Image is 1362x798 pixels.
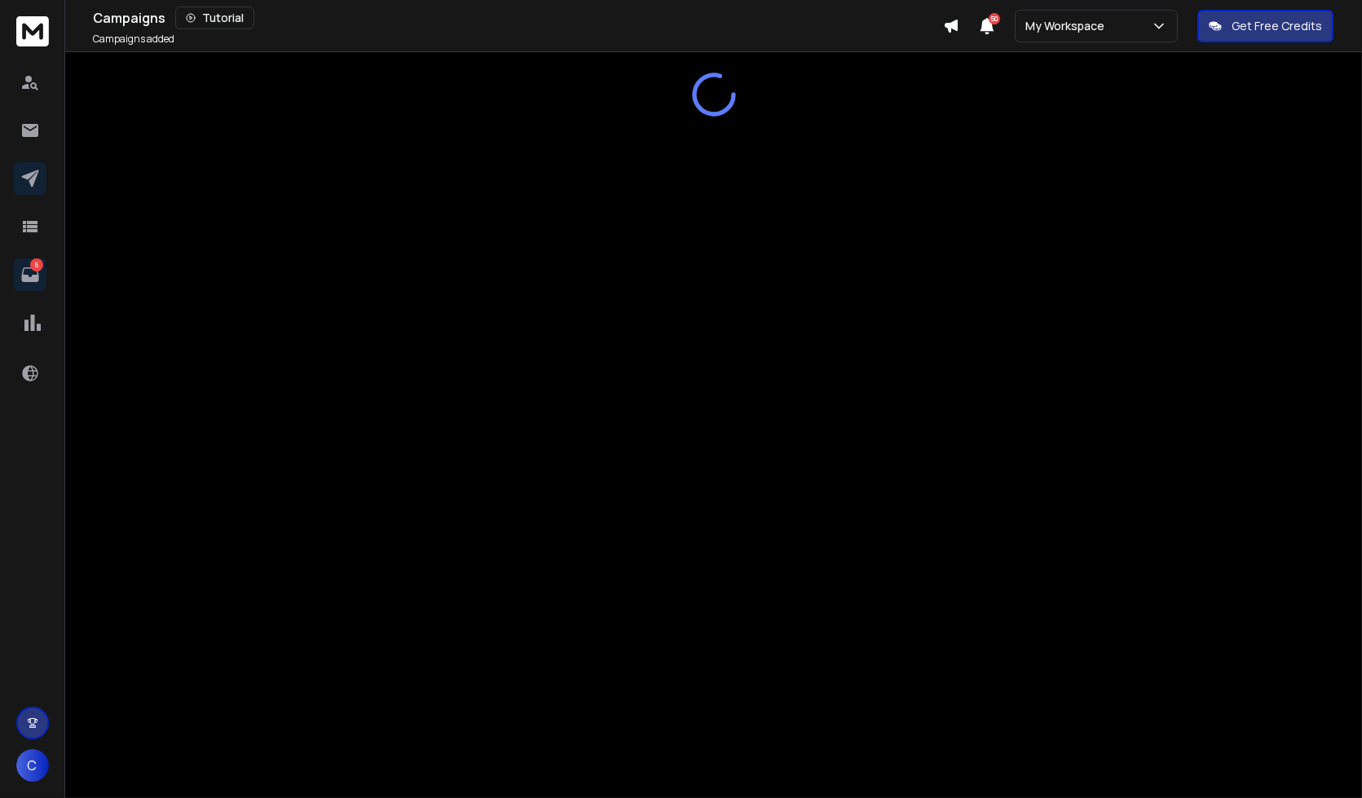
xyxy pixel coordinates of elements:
span: 50 [989,13,1000,24]
button: C [16,749,49,782]
button: Tutorial [175,7,254,29]
div: Campaigns [93,7,943,29]
p: Campaigns added [93,33,174,46]
a: 5 [14,258,46,291]
p: 5 [30,258,43,271]
p: Get Free Credits [1232,18,1322,34]
button: Get Free Credits [1197,10,1333,42]
p: My Workspace [1025,18,1111,34]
